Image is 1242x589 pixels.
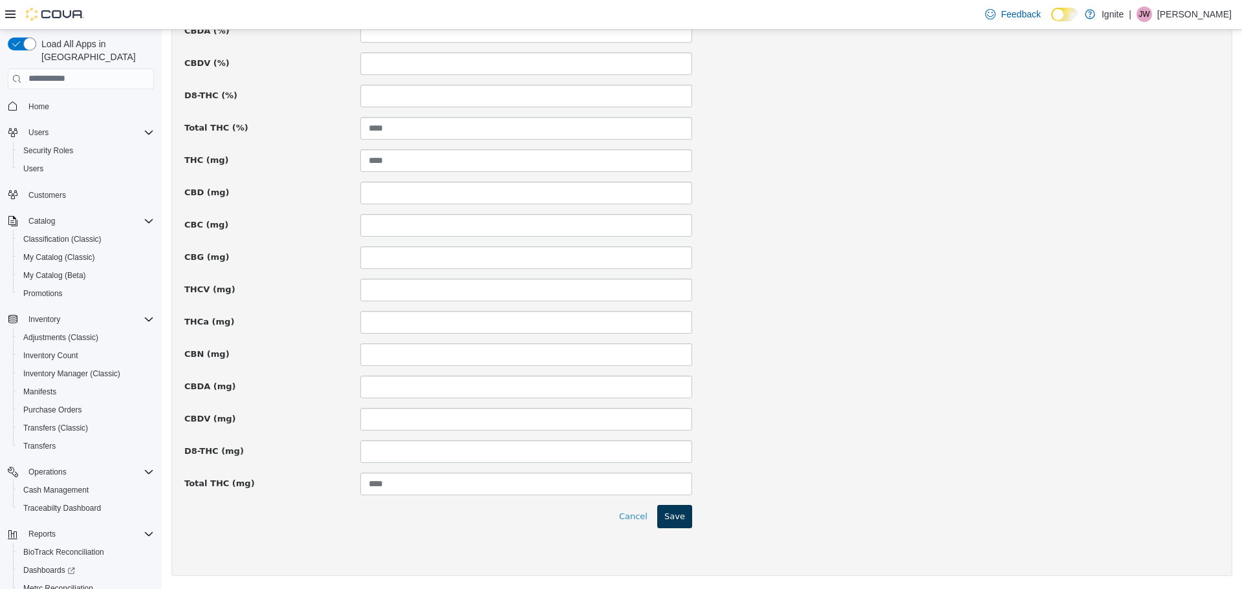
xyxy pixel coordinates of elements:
span: Operations [23,464,154,480]
span: Users [23,125,154,140]
span: Traceabilty Dashboard [18,500,154,516]
span: Purchase Orders [18,402,154,418]
span: Customers [28,190,66,200]
span: Dashboards [23,565,75,575]
span: Home [28,102,49,112]
span: Classification (Classic) [23,234,102,244]
button: Users [13,160,159,178]
a: Dashboards [13,561,159,579]
span: Security Roles [18,143,154,158]
span: Inventory [23,312,154,327]
span: Reports [28,529,56,539]
span: Dashboards [18,562,154,578]
span: CBN (mg) [23,319,68,329]
span: CBDV (mg) [23,384,74,394]
a: Security Roles [18,143,78,158]
span: Users [28,127,49,138]
span: THCa (mg) [23,287,72,297]
span: CBDV (%) [23,28,68,38]
button: BioTrack Reconciliation [13,543,159,561]
span: Purchase Orders [23,405,82,415]
p: [PERSON_NAME] [1157,6,1232,22]
button: My Catalog (Classic) [13,248,159,266]
a: Classification (Classic) [18,231,107,247]
span: Cash Management [23,485,89,495]
span: Adjustments (Classic) [23,332,98,343]
a: Inventory Count [18,348,83,363]
span: Cash Management [18,482,154,498]
span: THC (mg) [23,125,67,135]
span: Transfers [23,441,56,451]
a: Transfers [18,438,61,454]
span: Traceabilty Dashboard [23,503,101,513]
a: Purchase Orders [18,402,87,418]
span: Load All Apps in [GEOGRAPHIC_DATA] [36,37,154,63]
button: Customers [3,186,159,204]
span: Manifests [18,384,154,400]
a: My Catalog (Beta) [18,268,91,283]
a: Users [18,161,49,177]
button: Promotions [13,284,159,303]
a: Cash Management [18,482,94,498]
a: Traceabilty Dashboard [18,500,106,516]
button: Inventory Count [13,347,159,365]
button: Reports [23,526,61,542]
button: Transfers [13,437,159,455]
span: THCV (mg) [23,255,74,264]
div: Joshua Woodham [1137,6,1152,22]
span: Customers [23,187,154,203]
button: Transfers (Classic) [13,419,159,437]
a: Feedback [980,1,1045,27]
span: CBC (mg) [23,190,67,200]
button: Users [23,125,54,140]
span: Promotions [18,286,154,301]
span: Home [23,98,154,114]
span: Users [18,161,154,177]
button: Adjustments (Classic) [13,328,159,347]
p: Ignite [1102,6,1124,22]
span: Transfers (Classic) [18,420,154,436]
button: Reports [3,525,159,543]
button: Purchase Orders [13,401,159,419]
span: CBG (mg) [23,222,67,232]
span: CBDA (mg) [23,352,74,361]
span: D8-THC (mg) [23,416,82,426]
span: BioTrack Reconciliation [23,547,104,557]
button: Inventory [3,310,159,328]
span: Transfers (Classic) [23,423,88,433]
span: Promotions [23,288,63,299]
button: Save [496,475,530,498]
span: My Catalog (Beta) [23,270,86,281]
span: Users [23,164,43,174]
span: Classification (Classic) [18,231,154,247]
input: Dark Mode [1051,8,1078,21]
span: Inventory Count [23,350,78,361]
a: Inventory Manager (Classic) [18,366,125,381]
a: Adjustments (Classic) [18,330,103,345]
span: JW [1138,6,1149,22]
span: My Catalog (Classic) [23,252,95,262]
button: Cash Management [13,481,159,499]
span: Inventory Count [18,348,154,363]
button: Inventory Manager (Classic) [13,365,159,383]
span: Transfers [18,438,154,454]
img: Cova [26,8,84,21]
span: Total THC (mg) [23,449,93,458]
span: Catalog [28,216,55,226]
span: Inventory Manager (Classic) [18,366,154,381]
a: Promotions [18,286,68,301]
span: Security Roles [23,145,73,156]
button: Cancel [450,475,493,498]
a: Home [23,99,54,114]
a: BioTrack Reconciliation [18,544,109,560]
button: Classification (Classic) [13,230,159,248]
button: Operations [23,464,72,480]
a: Dashboards [18,562,80,578]
button: Manifests [13,383,159,401]
span: Operations [28,467,67,477]
button: Inventory [23,312,65,327]
a: Customers [23,187,71,203]
span: Catalog [23,213,154,229]
button: Security Roles [13,142,159,160]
